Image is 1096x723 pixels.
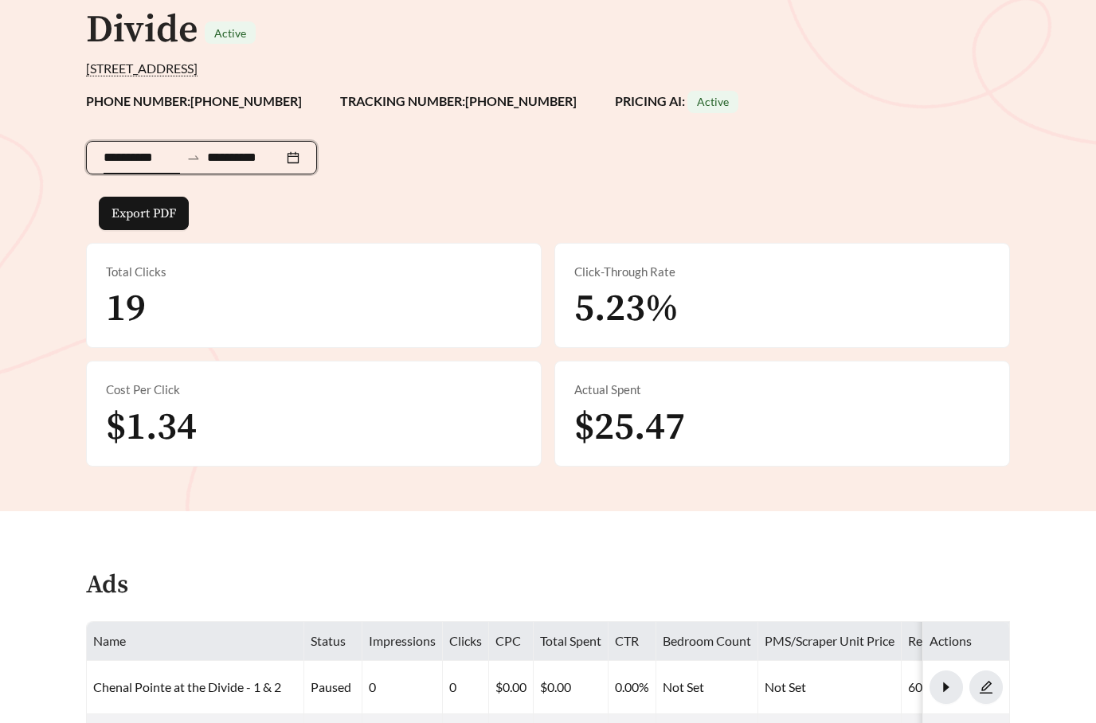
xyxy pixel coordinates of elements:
span: paused [311,679,351,694]
span: Active [697,95,729,108]
span: $25.47 [574,404,685,451]
span: swap-right [186,150,201,165]
td: 0 [443,661,489,714]
th: Bedroom Count [656,622,758,661]
div: Total Clicks [106,263,522,281]
td: $0.00 [534,661,609,714]
div: Cost Per Click [106,381,522,399]
a: Chenal Pointe at the Divide - 1 & 2 [93,679,281,694]
span: to [186,150,201,165]
button: edit [969,670,1003,704]
th: Status [304,622,362,661]
strong: PRICING AI: [615,93,738,108]
th: Actions [923,622,1010,661]
th: Total Spent [534,622,609,661]
td: 608963925975 [902,661,1010,714]
span: CPC [495,633,521,648]
td: 0.00% [609,661,656,714]
td: Not Set [656,661,758,714]
span: 5.23% [574,285,679,333]
span: $1.34 [106,404,197,451]
th: Responsive Ad Id [902,622,1010,661]
h4: Ads [86,572,128,600]
button: Export PDF [99,197,189,230]
span: Active [214,26,246,40]
span: CTR [615,633,639,648]
button: caret-right [930,670,963,704]
td: $0.00 [489,661,534,714]
div: Actual Spent [574,381,990,399]
th: PMS/Scraper Unit Price [758,622,902,661]
td: 0 [362,661,443,714]
span: Export PDF [112,204,176,223]
th: Clicks [443,622,489,661]
th: Impressions [362,622,443,661]
td: Not Set [758,661,902,714]
th: Name [87,622,304,661]
strong: TRACKING NUMBER: [PHONE_NUMBER] [340,93,577,108]
span: 19 [106,285,146,333]
div: Click-Through Rate [574,263,990,281]
a: edit [969,679,1003,694]
span: edit [970,680,1002,694]
span: caret-right [930,680,962,694]
strong: PHONE NUMBER: [PHONE_NUMBER] [86,93,302,108]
